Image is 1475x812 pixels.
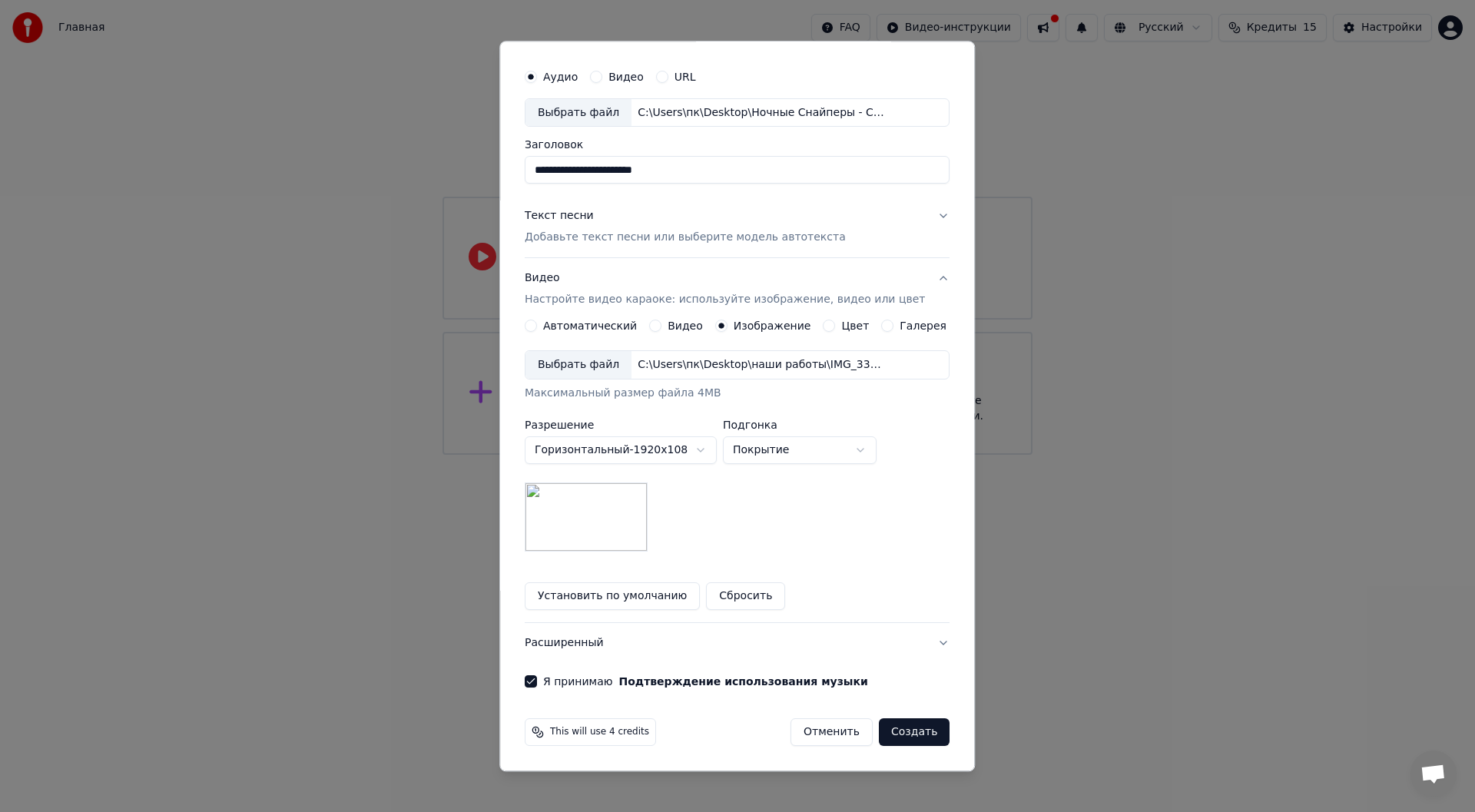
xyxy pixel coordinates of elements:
label: Подгонка [723,420,877,431]
button: Сбросить [707,583,786,611]
label: Галерея [900,321,947,332]
label: Разрешение [525,420,717,431]
div: Текст песни [525,209,594,224]
label: URL [675,71,696,82]
label: Аудио [543,71,578,82]
div: Выбрать файл [525,352,631,379]
button: ВидеоНастройте видео караоке: используйте изображение, видео или цвет [525,259,950,320]
label: Цвет [842,321,870,332]
span: This will use 4 credits [550,727,649,739]
button: Отменить [791,719,873,747]
button: Установить по умолчанию [525,583,700,611]
button: Расширенный [525,624,950,664]
label: Изображение [734,321,811,332]
label: Я принимаю [543,677,868,688]
div: Выбрать файл [525,99,631,127]
p: Настройте видео караоке: используйте изображение, видео или цвет [525,293,925,308]
div: C:\Users\пк\Desktop\Ночные Снайперы - Соловьи.mp3 [631,105,893,121]
label: Видео [668,321,703,332]
button: Создать [879,719,950,747]
button: Я принимаю [619,677,868,688]
label: Видео [608,71,644,82]
div: Видео [525,271,925,308]
div: C:\Users\пк\Desktop\наши работы\IMG_3378.jpg [631,358,893,373]
label: Заголовок [525,140,950,151]
div: ВидеоНастройте видео караоке: используйте изображение, видео или цвет [525,320,950,623]
button: Текст песниДобавьте текст песни или выберите модель автотекста [525,197,950,258]
div: Максимальный размер файла 4MB [525,386,950,402]
p: Добавьте текст песни или выберите модель автотекста [525,230,846,246]
label: Автоматический [543,321,637,332]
